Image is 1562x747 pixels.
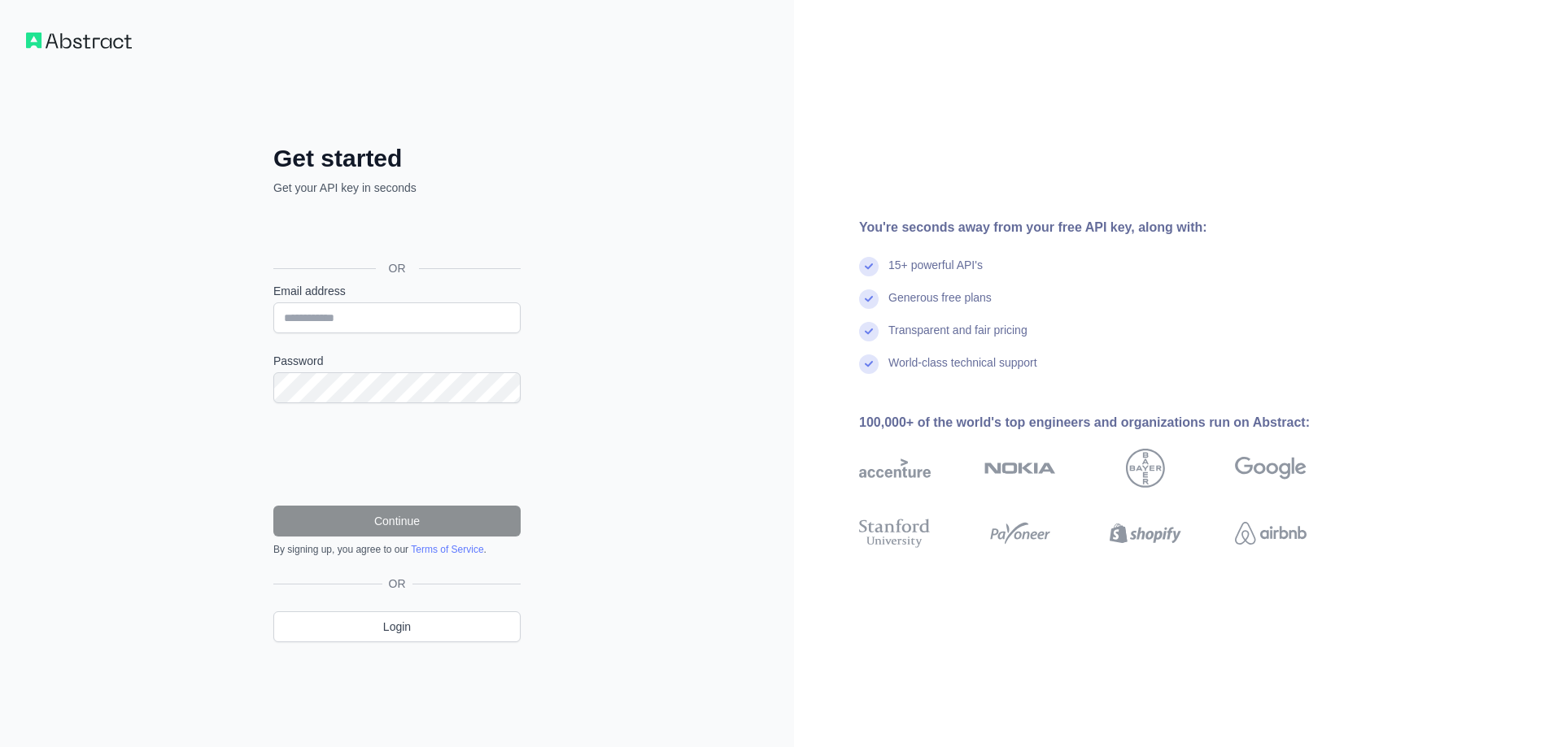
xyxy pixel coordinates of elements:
img: airbnb [1235,515,1307,551]
label: Password [273,353,521,369]
p: Get your API key in seconds [273,180,521,196]
a: Terms of Service [411,544,483,555]
div: By signing up, you agree to our . [273,543,521,556]
img: accenture [859,449,931,488]
iframe: Κουμπί "Σύνδεση μέσω Google" [265,214,526,250]
img: nokia [984,449,1056,488]
img: check mark [859,354,879,374]
img: Workflow [26,33,132,49]
img: shopify [1110,515,1181,551]
img: google [1235,449,1307,488]
button: Continue [273,506,521,536]
div: You're seconds away from your free API key, along with: [859,218,1359,237]
div: Transparent and fair pricing [888,322,1028,354]
div: Generous free plans [888,289,992,322]
span: OR [376,260,419,276]
img: check mark [859,257,879,276]
div: 100,000+ of the world's top engineers and organizations run on Abstract: [859,413,1359,432]
iframe: reCAPTCHA [273,423,521,486]
div: 15+ powerful API's [888,257,983,289]
img: payoneer [984,515,1056,551]
img: check mark [859,322,879,341]
img: bayer [1126,449,1165,488]
img: stanford university [859,515,931,551]
h2: Get started [273,144,521,173]
div: World-class technical support [888,354,1037,387]
label: Email address [273,283,521,299]
a: Login [273,611,521,642]
img: check mark [859,289,879,309]
span: OR [382,575,412,592]
div: Σύνδεση μέσω Google. Ανοίγει σε νέα καρτέλα [273,214,517,250]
